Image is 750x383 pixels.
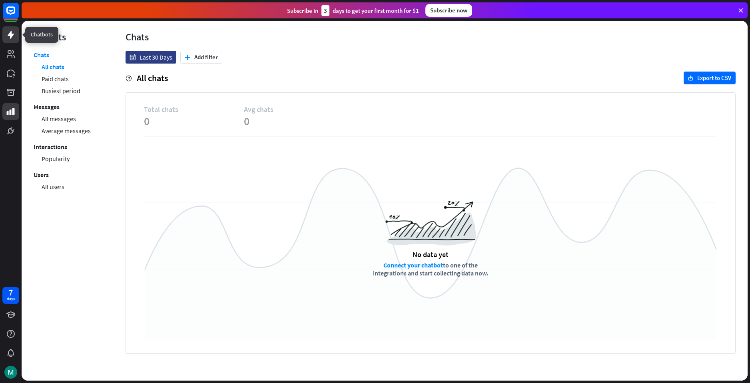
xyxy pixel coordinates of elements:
a: Popularity [42,153,70,165]
i: date [130,54,136,60]
a: Paid chats [42,73,69,85]
a: Busiest period [42,85,80,97]
a: Chats [34,51,49,61]
button: Open LiveChat chat widget [6,3,30,27]
div: Reports [34,31,102,43]
a: Connect your chatbot [383,261,443,269]
i: export [688,76,693,81]
a: All users [42,181,64,193]
i: plus [185,55,190,60]
i: help [126,76,132,82]
a: Interactions [34,141,67,153]
span: Avg chats [244,105,344,114]
a: Average messages [42,125,91,137]
div: 3 [321,5,329,16]
button: exportExport to CSV [684,72,736,84]
div: Subscribe now [425,4,472,17]
a: Messages [34,101,60,113]
span: All chats [137,72,168,84]
div: to one of the integrations and start collecting data now. [370,261,492,277]
div: 7 [9,289,13,296]
img: a6954988516a0971c967.png [385,201,476,245]
span: Last 30 Days [140,53,172,61]
span: 0 [144,114,244,128]
div: Chats [126,31,736,43]
div: days [7,296,15,302]
button: plusAdd filter [180,51,222,64]
div: No data yet [413,250,449,259]
a: 7 days [2,287,19,304]
span: 0 [244,114,344,128]
span: Total chats [144,105,244,114]
div: Subscribe in days to get your first month for $1 [287,5,419,16]
a: Users [34,169,49,181]
a: All messages [42,113,76,125]
a: All chats [42,61,64,73]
